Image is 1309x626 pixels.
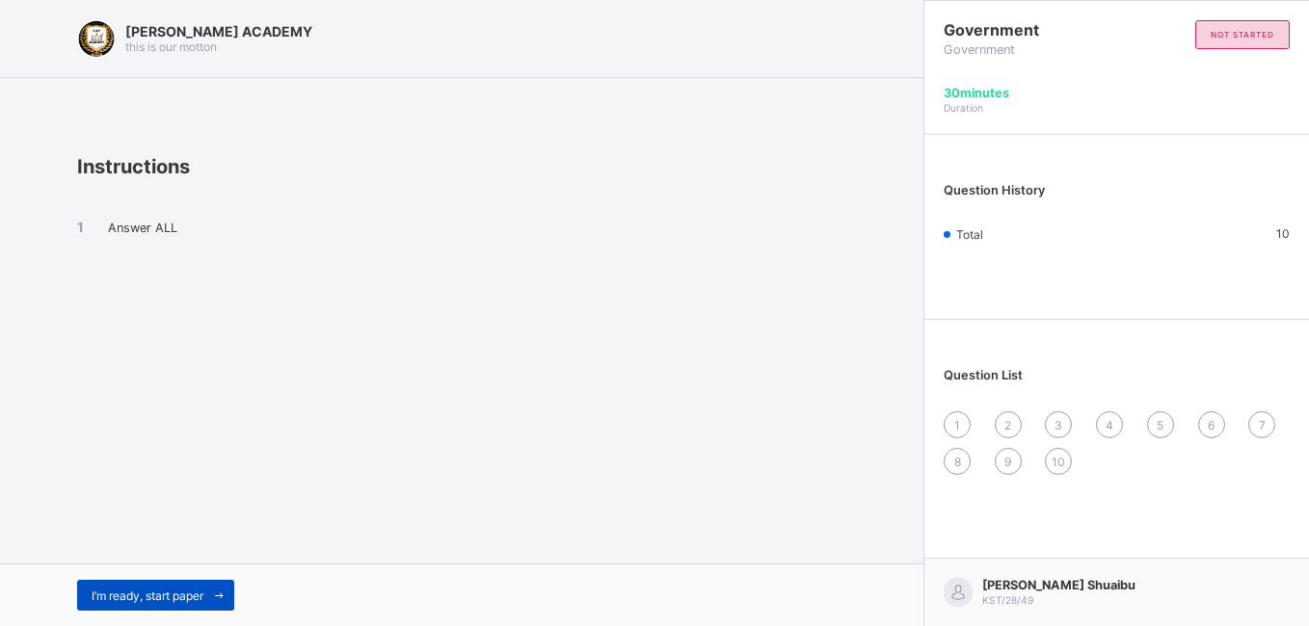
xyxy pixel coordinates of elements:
span: Question History [944,183,1045,197]
span: [PERSON_NAME] ACADEMY [125,23,312,39]
span: 6 [1208,418,1215,432]
span: Total [956,227,983,242]
span: 9 [1004,455,1011,469]
span: 30 minutes [944,86,1009,100]
span: this is our motton [125,39,217,54]
span: [PERSON_NAME] Shuaibu [982,578,1135,592]
span: Duration [944,102,983,114]
span: Government [944,20,1117,39]
span: 10 [1052,455,1065,469]
span: 2 [1004,418,1011,432]
span: Instructions [77,155,190,178]
span: 10 [1276,226,1290,241]
span: 3 [1055,418,1062,432]
span: 8 [954,455,961,469]
span: I’m ready, start paper [92,588,203,603]
span: 5 [1157,418,1163,432]
span: 7 [1259,418,1266,432]
span: Answer ALL [108,221,177,235]
span: 4 [1106,418,1113,432]
span: Government [944,42,1117,57]
span: 1 [954,418,960,432]
span: KST/28/49 [982,594,1033,606]
span: Question List [944,368,1023,382]
span: not started [1211,30,1274,39]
